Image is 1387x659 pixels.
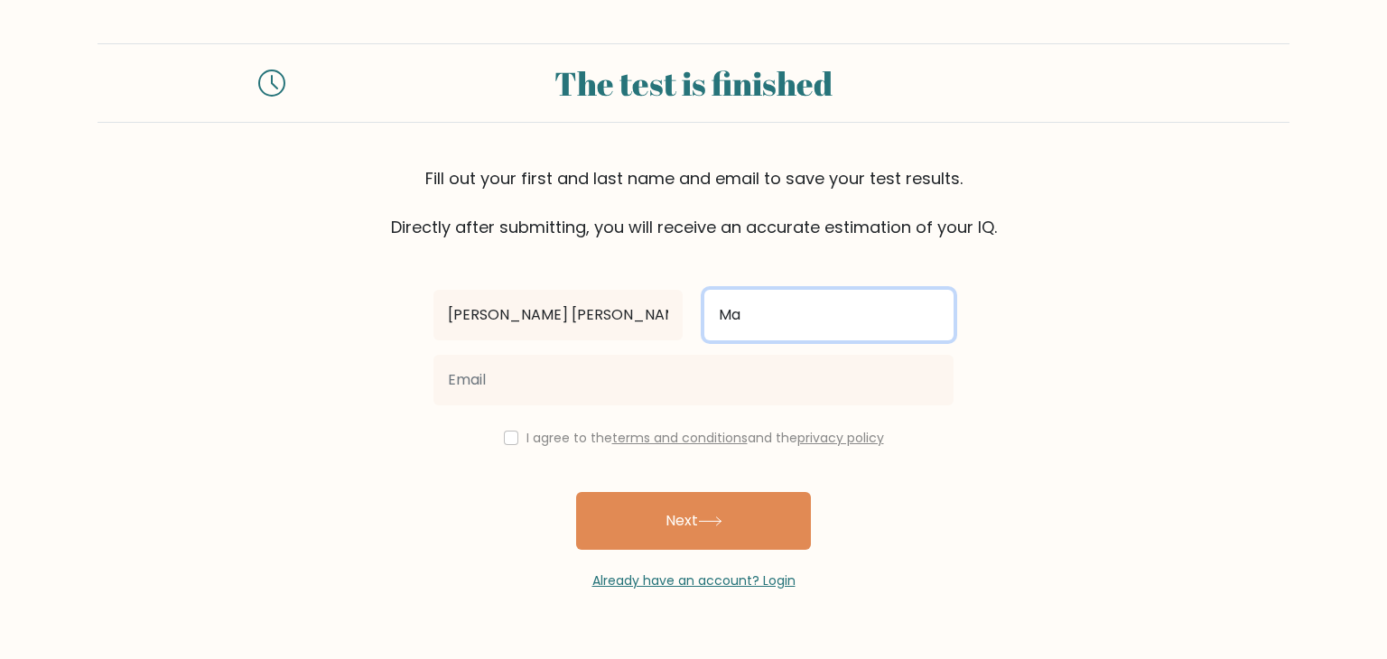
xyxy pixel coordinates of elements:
[433,290,683,340] input: First name
[307,59,1080,107] div: The test is finished
[576,492,811,550] button: Next
[704,290,954,340] input: Last name
[592,571,796,589] a: Already have an account? Login
[526,429,884,447] label: I agree to the and the
[612,429,748,447] a: terms and conditions
[797,429,884,447] a: privacy policy
[433,355,954,405] input: Email
[98,166,1289,239] div: Fill out your first and last name and email to save your test results. Directly after submitting,...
